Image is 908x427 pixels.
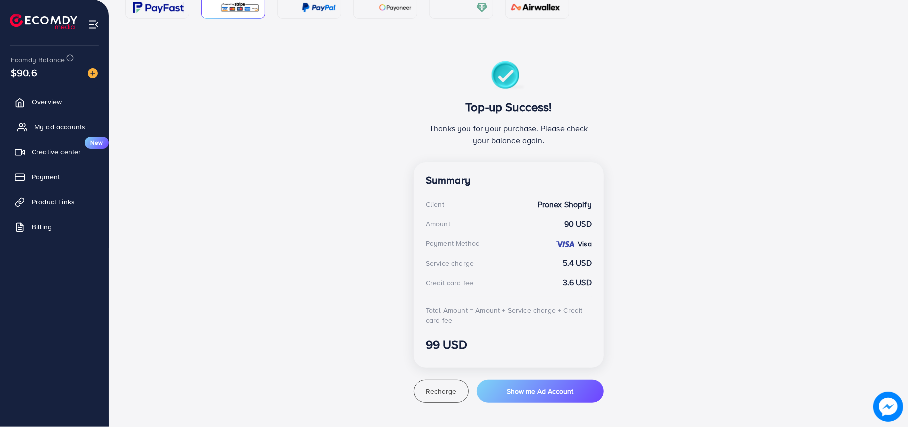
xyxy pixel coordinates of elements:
span: Overview [32,97,62,107]
a: Product Links [7,192,101,212]
div: Client [426,199,444,209]
strong: Visa [578,239,592,249]
strong: 5.4 USD [563,257,592,269]
p: Thanks you for your purchase. Please check your balance again. [426,122,592,146]
a: Creative centerNew [7,142,101,162]
img: logo [10,14,77,29]
span: Product Links [32,197,75,207]
h4: Summary [426,174,592,187]
img: image [88,68,98,78]
span: Creative center [32,147,81,157]
span: My ad accounts [34,122,85,132]
img: card [220,2,260,13]
h3: Top-up Success! [426,100,592,114]
span: Payment [32,172,60,182]
strong: Pronex Shopify [538,199,592,210]
a: Payment [7,167,101,187]
img: card [133,2,184,13]
img: card [302,2,336,13]
div: Total Amount = Amount + Service charge + Credit card fee [426,305,592,326]
div: Credit card fee [426,278,473,288]
img: card [379,2,412,13]
h3: 99 USD [426,337,592,352]
span: Billing [32,222,52,232]
span: New [85,137,109,149]
div: Service charge [426,258,474,268]
button: Recharge [414,380,469,403]
div: Amount [426,219,450,229]
button: Show me Ad Account [477,380,604,403]
img: success [491,61,527,92]
span: Ecomdy Balance [11,55,65,65]
a: My ad accounts [7,117,101,137]
strong: 90 USD [564,218,592,230]
strong: 3.6 USD [563,277,592,288]
img: menu [88,19,99,30]
img: card [476,2,488,13]
div: Payment Method [426,238,480,248]
a: Overview [7,92,101,112]
span: $90.6 [11,65,37,80]
span: Recharge [426,386,456,396]
img: credit [555,240,575,248]
a: Billing [7,217,101,237]
span: Show me Ad Account [507,386,573,396]
img: card [508,2,564,13]
img: image [873,392,903,422]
